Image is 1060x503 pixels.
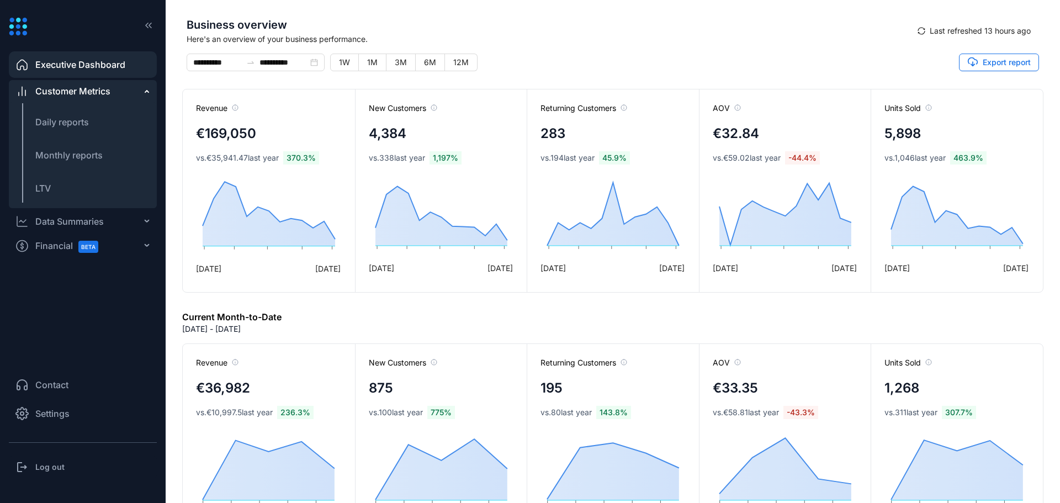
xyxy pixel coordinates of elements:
[367,57,378,67] span: 1M
[35,215,104,228] div: Data Summaries
[540,103,627,114] span: Returning Customers
[453,57,469,67] span: 12M
[369,103,437,114] span: New Customers
[713,124,759,144] h4: €32.84
[430,151,462,165] span: 1,197 %
[424,57,436,67] span: 6M
[196,407,273,418] span: vs. €10,997.5 last year
[983,57,1031,68] span: Export report
[187,33,909,45] span: Here's an overview of your business performance.
[35,150,103,161] span: Monthly reports
[713,103,741,114] span: AOV
[369,357,437,368] span: New Customers
[713,262,738,274] span: [DATE]
[659,262,685,274] span: [DATE]
[884,378,919,398] h4: 1,268
[196,357,239,368] span: Revenue
[35,462,65,473] h3: Log out
[540,357,627,368] span: Returning Customers
[540,124,565,144] h4: 283
[487,262,513,274] span: [DATE]
[182,324,241,335] p: [DATE] - [DATE]
[369,124,406,144] h4: 4,384
[369,407,423,418] span: vs. 100 last year
[35,84,110,98] span: Customer Metrics
[196,263,221,274] span: [DATE]
[713,357,741,368] span: AOV
[35,407,70,420] span: Settings
[713,407,779,418] span: vs. €58.81 last year
[942,406,976,419] span: 307.7 %
[35,183,51,194] span: LTV
[246,58,255,67] span: to
[369,378,393,398] h4: 875
[277,406,314,419] span: 236.3 %
[785,151,820,165] span: -44.4 %
[196,124,256,144] h4: €169,050
[283,151,319,165] span: 370.3 %
[599,151,630,165] span: 45.9 %
[884,124,921,144] h4: 5,898
[540,407,592,418] span: vs. 80 last year
[950,151,987,165] span: 463.9 %
[246,58,255,67] span: swap-right
[315,263,341,274] span: [DATE]
[182,310,282,324] h6: Current Month-to-Date
[930,25,1031,37] span: Last refreshed 13 hours ago
[540,152,595,163] span: vs. 194 last year
[884,407,937,418] span: vs. 311 last year
[35,58,125,71] span: Executive Dashboard
[909,22,1039,40] button: syncLast refreshed 13 hours ago
[196,152,279,163] span: vs. €35,941.47 last year
[196,378,250,398] h4: €36,982
[884,152,946,163] span: vs. 1,046 last year
[35,117,89,128] span: Daily reports
[427,406,455,419] span: 775 %
[713,152,781,163] span: vs. €59.02 last year
[196,103,239,114] span: Revenue
[369,262,394,274] span: [DATE]
[884,357,932,368] span: Units Sold
[35,234,108,258] span: Financial
[884,103,932,114] span: Units Sold
[884,262,910,274] span: [DATE]
[596,406,631,419] span: 143.8 %
[35,378,68,391] span: Contact
[540,262,566,274] span: [DATE]
[395,57,407,67] span: 3M
[713,378,758,398] h4: €33.35
[918,27,925,35] span: sync
[187,17,909,33] span: Business overview
[959,54,1039,71] button: Export report
[783,406,818,419] span: -43.3 %
[540,378,563,398] h4: 195
[369,152,425,163] span: vs. 338 last year
[831,262,857,274] span: [DATE]
[78,241,98,253] span: BETA
[1003,262,1029,274] span: [DATE]
[339,57,350,67] span: 1W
